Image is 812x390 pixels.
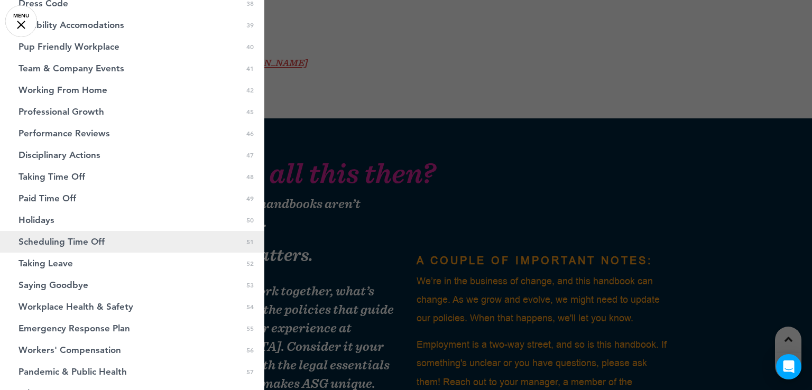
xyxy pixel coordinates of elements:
span: 41 [246,64,254,73]
span: 49 [246,194,254,203]
span: 40 [246,42,254,51]
span: 51 [246,237,254,246]
span: Disciplinary Actions [19,151,100,160]
span: 47 [246,151,254,160]
span: 54 [246,302,254,311]
div: Open Intercom Messenger [776,354,801,379]
span: 46 [246,129,254,138]
span: 50 [246,216,254,225]
span: 52 [246,259,254,268]
span: 39 [246,21,254,30]
span: Working From Home [19,86,107,95]
span: 55 [246,324,254,333]
span: Scheduling Time Off [19,237,105,246]
span: Emergency Response Plan [19,324,130,333]
span: 45 [246,107,254,116]
span: Taking Leave [19,259,73,268]
span: 48 [246,172,254,181]
span: 57 [246,367,254,376]
span: Holidays [19,216,54,225]
span: Workplace Health & Safety [19,302,133,311]
span: Team & Company Events [19,64,124,73]
span: 42 [246,86,254,95]
span: 53 [246,281,254,290]
span: Performance Reviews [19,129,110,138]
span: Paid Time Off [19,194,76,203]
a: MENU [5,5,37,37]
span: Saying Goodbye [19,281,88,290]
span: Taking Time Off [19,172,85,181]
span: Workers' Compensation [19,346,121,355]
span: Professional Growth [19,107,104,116]
span: Pup Friendly Workplace [19,42,119,51]
span: Pandemic & Public Health [19,367,127,376]
span: 56 [246,346,254,355]
span: Disability Accomodations [19,21,124,30]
